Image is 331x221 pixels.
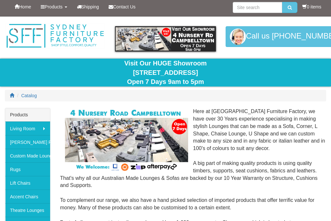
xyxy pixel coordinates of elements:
[5,135,50,149] a: [PERSON_NAME] Furniture
[65,108,188,172] img: Corner Modular Lounges
[302,4,321,10] li: 0 items
[5,149,50,162] a: Custom Made Lounges
[81,4,99,9] span: Shipping
[5,59,326,87] div: Visit Our HUGE Showroom [STREET_ADDRESS] Open 7 Days 9am to 5pm
[5,108,50,122] div: Products
[5,23,105,49] img: Sydney Furniture Factory
[113,4,135,9] span: Contact Us
[45,4,62,9] span: Products
[5,122,50,135] a: Living Room
[19,4,31,9] span: Home
[5,176,50,190] a: Lift Chairs
[21,93,37,98] a: Catalog
[233,2,282,13] input: Site search
[5,162,50,176] a: Rugs
[115,26,216,52] img: showroom.gif
[5,190,50,203] a: Accent Chairs
[5,203,50,217] a: Theatre Lounges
